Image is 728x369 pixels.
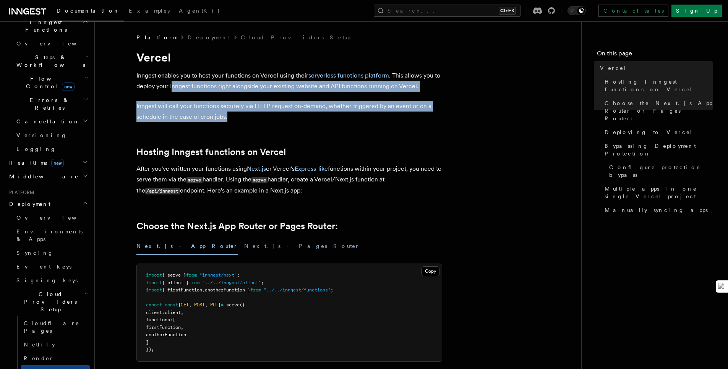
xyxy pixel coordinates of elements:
[13,93,90,115] button: Errors & Retries
[16,264,71,270] span: Event keys
[205,287,250,293] span: anotherFunction }
[6,189,34,196] span: Platform
[602,75,713,96] a: Hosting Inngest functions on Vercel
[13,274,90,287] a: Signing keys
[16,228,83,242] span: Environments & Apps
[189,302,191,307] span: ,
[250,287,261,293] span: from
[136,34,177,41] span: Platform
[221,302,224,307] span: =
[205,302,208,307] span: ,
[16,146,56,152] span: Logging
[146,347,154,352] span: });
[602,139,713,160] a: Bypassing Deployment Protection
[251,177,268,183] code: serve
[598,5,668,17] a: Contact sales
[210,302,218,307] span: PUT
[16,215,95,221] span: Overview
[24,341,55,348] span: Netlify
[264,287,331,293] span: "../../inngest/functions"
[374,5,520,17] button: Search...Ctrl+K
[606,160,713,182] a: Configure protection bypass
[21,351,90,365] a: Render
[13,128,90,142] a: Versioning
[226,302,240,307] span: serve
[244,238,360,255] button: Next.js - Pages Router
[51,159,64,167] span: new
[308,72,389,79] a: serverless functions platform
[181,325,183,330] span: ,
[597,49,713,61] h4: On this page
[605,99,713,122] span: Choose the Next.js App Router or Pages Router:
[13,246,90,260] a: Syncing
[6,173,79,180] span: Middleware
[146,287,162,293] span: import
[605,128,693,136] span: Deploying to Vercel
[165,302,178,307] span: const
[605,185,713,200] span: Multiple apps in one single Vercel project
[24,320,79,334] span: Cloudflare Pages
[597,61,713,75] a: Vercel
[295,165,328,172] a: Express-like
[189,280,199,285] span: from
[609,163,713,179] span: Configure protection bypass
[162,287,202,293] span: { firstFunction
[199,272,237,278] span: "inngest/next"
[241,34,350,41] a: Cloud Providers Setup
[146,332,186,337] span: anotherFunction
[13,118,79,125] span: Cancellation
[13,53,85,69] span: Steps & Workflows
[6,159,64,167] span: Realtime
[218,302,221,307] span: }
[136,163,442,196] p: After you've written your functions using or Vercel's functions within your project, you need to ...
[136,70,442,92] p: Inngest enables you to host your functions on Vercel using their . This allows you to deploy your...
[499,7,516,15] kbd: Ctrl+K
[124,2,174,21] a: Examples
[605,78,713,93] span: Hosting Inngest functions on Vercel
[57,8,120,14] span: Documentation
[16,250,54,256] span: Syncing
[136,50,442,64] h1: Vercel
[13,96,83,112] span: Errors & Retries
[24,355,54,361] span: Render
[162,310,165,315] span: :
[16,40,95,47] span: Overview
[605,142,713,157] span: Bypassing Deployment Protection
[6,18,83,34] span: Inngest Functions
[186,272,197,278] span: from
[6,197,90,211] button: Deployment
[202,287,205,293] span: ,
[136,221,338,231] a: Choose the Next.js App Router or Pages Router:
[6,200,50,208] span: Deployment
[6,37,90,156] div: Inngest Functions
[605,206,708,214] span: Manually syncing apps
[331,287,333,293] span: ;
[13,287,90,316] button: Cloud Providers Setup
[173,317,175,322] span: [
[13,72,90,93] button: Flow Controlnew
[247,165,266,172] a: Next.js
[146,317,170,322] span: functions
[178,302,181,307] span: {
[602,96,713,125] a: Choose the Next.js App Router or Pages Router:
[202,280,261,285] span: "../../inngest/client"
[186,177,203,183] code: serve
[146,302,162,307] span: export
[136,101,442,122] p: Inngest will call your functions securely via HTTP request on-demand, whether triggered by an eve...
[13,142,90,156] a: Logging
[602,182,713,203] a: Multiple apps in one single Vercel project
[129,8,170,14] span: Examples
[146,272,162,278] span: import
[145,188,180,194] code: /api/inngest
[6,170,90,183] button: Middleware
[165,310,181,315] span: client
[146,325,181,330] span: firstFunction
[13,211,90,225] a: Overview
[13,37,90,50] a: Overview
[237,272,240,278] span: ;
[170,317,173,322] span: :
[146,310,162,315] span: client
[162,272,186,278] span: { serve }
[602,203,713,217] a: Manually syncing apps
[194,302,205,307] span: POST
